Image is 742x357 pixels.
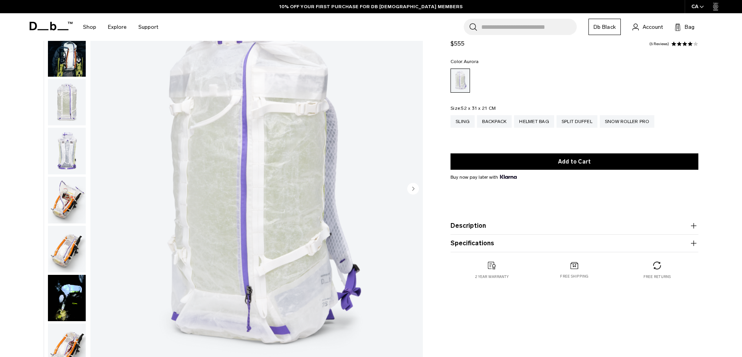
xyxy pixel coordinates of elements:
[450,239,698,248] button: Specifications
[600,115,654,128] a: Snow Roller Pro
[108,13,127,41] a: Explore
[500,175,517,179] img: {"height" => 20, "alt" => "Klarna"}
[450,59,479,64] legend: Color:
[560,274,588,279] p: Free shipping
[685,23,694,31] span: Bag
[77,13,164,41] nav: Main Navigation
[83,13,96,41] a: Shop
[48,177,86,223] img: Weigh_Lighter_Backpack_25L_4.png
[632,22,663,32] a: Account
[48,226,86,273] img: Weigh_Lighter_Backpack_25L_5.png
[514,115,554,128] a: Helmet Bag
[588,19,621,35] a: Db Black
[675,22,694,32] button: Bag
[138,13,158,41] a: Support
[407,183,419,196] button: Next slide
[450,153,698,170] button: Add to Cart
[48,30,86,77] img: Weigh_Lighter_Backpack_25L_Lifestyle_new.png
[48,128,86,174] img: Weigh_Lighter_Backpack_25L_3.png
[649,42,669,46] a: 6 reviews
[450,115,475,128] a: Sling
[477,115,512,128] a: Backpack
[48,275,86,322] img: Weigh Lighter Backpack 25L Aurora
[556,115,597,128] a: Split Duffel
[450,106,496,111] legend: Size:
[643,23,663,31] span: Account
[475,274,509,280] p: 2 year warranty
[450,69,470,93] a: Aurora
[643,274,671,280] p: Free returns
[48,79,86,126] img: Weigh_Lighter_Backpack_25L_2.png
[464,59,479,64] span: Aurora
[450,221,698,230] button: Description
[279,3,463,10] a: 10% OFF YOUR FIRST PURCHASE FOR DB [DEMOGRAPHIC_DATA] MEMBERS
[48,127,86,175] button: Weigh_Lighter_Backpack_25L_3.png
[450,174,517,181] span: Buy now pay later with
[450,40,465,47] span: $555
[461,106,496,111] span: 52 x 31 x 21 CM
